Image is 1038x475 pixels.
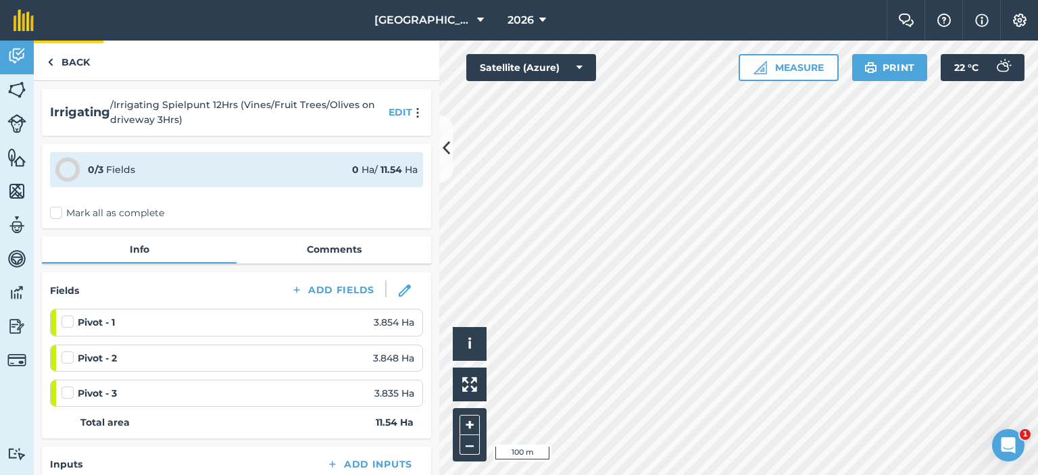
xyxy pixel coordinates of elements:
button: + [460,415,480,435]
button: Add Fields [280,280,385,299]
img: svg+xml;base64,PD94bWwgdmVyc2lvbj0iMS4wIiBlbmNvZGluZz0idXRmLTgiPz4KPCEtLSBHZW5lcmF0b3I6IEFkb2JlIE... [7,215,26,235]
img: svg+xml;base64,PD94bWwgdmVyc2lvbj0iMS4wIiBlbmNvZGluZz0idXRmLTgiPz4KPCEtLSBHZW5lcmF0b3I6IEFkb2JlIE... [7,46,26,66]
img: svg+xml;base64,PHN2ZyB3aWR0aD0iMTgiIGhlaWdodD0iMTgiIHZpZXdCb3g9IjAgMCAxOCAxOCIgZmlsbD0ibm9uZSIgeG... [399,284,411,297]
img: Four arrows, one pointing top left, one top right, one bottom right and the last bottom left [462,377,477,392]
button: Print [852,54,928,81]
h4: Inputs [50,457,82,472]
img: svg+xml;base64,PD94bWwgdmVyc2lvbj0iMS4wIiBlbmNvZGluZz0idXRmLTgiPz4KPCEtLSBHZW5lcmF0b3I6IEFkb2JlIE... [7,316,26,336]
button: 22 °C [941,54,1024,81]
h4: Fields [50,283,79,298]
span: / Irrigating Spielpunt 12Hrs (Vines/Fruit Trees/Olives on driveway 3Hrs) [110,97,383,128]
img: svg+xml;base64,PHN2ZyB4bWxucz0iaHR0cDovL3d3dy53My5vcmcvMjAwMC9zdmciIHdpZHRoPSIxNyIgaGVpZ2h0PSIxNy... [975,12,989,28]
strong: Total area [80,415,130,430]
img: svg+xml;base64,PHN2ZyB4bWxucz0iaHR0cDovL3d3dy53My5vcmcvMjAwMC9zdmciIHdpZHRoPSI5IiBoZWlnaHQ9IjI0Ii... [47,54,53,70]
img: A question mark icon [936,14,952,27]
strong: 11.54 [380,164,402,176]
button: Add Inputs [316,455,423,474]
a: Comments [237,236,431,262]
button: i [453,327,487,361]
strong: Pivot - 3 [78,386,117,401]
div: Fields [88,162,135,177]
img: svg+xml;base64,PHN2ZyB4bWxucz0iaHR0cDovL3d3dy53My5vcmcvMjAwMC9zdmciIHdpZHRoPSI1NiIgaGVpZ2h0PSI2MC... [7,181,26,201]
span: 2026 [508,12,534,28]
img: A cog icon [1012,14,1028,27]
span: 3.835 Ha [374,386,414,401]
button: EDIT [389,105,412,120]
img: svg+xml;base64,PHN2ZyB4bWxucz0iaHR0cDovL3d3dy53My5vcmcvMjAwMC9zdmciIHdpZHRoPSI1NiIgaGVpZ2h0PSI2MC... [7,147,26,168]
span: i [468,335,472,352]
img: svg+xml;base64,PD94bWwgdmVyc2lvbj0iMS4wIiBlbmNvZGluZz0idXRmLTgiPz4KPCEtLSBHZW5lcmF0b3I6IEFkb2JlIE... [7,351,26,370]
img: svg+xml;base64,PD94bWwgdmVyc2lvbj0iMS4wIiBlbmNvZGluZz0idXRmLTgiPz4KPCEtLSBHZW5lcmF0b3I6IEFkb2JlIE... [989,54,1016,81]
img: svg+xml;base64,PD94bWwgdmVyc2lvbj0iMS4wIiBlbmNvZGluZz0idXRmLTgiPz4KPCEtLSBHZW5lcmF0b3I6IEFkb2JlIE... [7,114,26,133]
img: svg+xml;base64,PD94bWwgdmVyc2lvbj0iMS4wIiBlbmNvZGluZz0idXRmLTgiPz4KPCEtLSBHZW5lcmF0b3I6IEFkb2JlIE... [7,447,26,460]
img: Two speech bubbles overlapping with the left bubble in the forefront [898,14,914,27]
span: 22 ° C [954,54,979,81]
span: [GEOGRAPHIC_DATA] [374,12,472,28]
button: Measure [739,54,839,81]
img: svg+xml;base64,PHN2ZyB4bWxucz0iaHR0cDovL3d3dy53My5vcmcvMjAwMC9zdmciIHdpZHRoPSIyMCIgaGVpZ2h0PSIyNC... [410,107,426,118]
strong: 11.54 Ha [376,415,414,430]
strong: Pivot - 1 [78,315,115,330]
strong: 0 / 3 [88,164,103,176]
a: Info [42,236,237,262]
img: svg+xml;base64,PD94bWwgdmVyc2lvbj0iMS4wIiBlbmNvZGluZz0idXRmLTgiPz4KPCEtLSBHZW5lcmF0b3I6IEFkb2JlIE... [7,282,26,303]
strong: Pivot - 2 [78,351,117,366]
label: Mark all as complete [50,206,164,220]
span: 3.848 Ha [373,351,414,366]
img: svg+xml;base64,PHN2ZyB4bWxucz0iaHR0cDovL3d3dy53My5vcmcvMjAwMC9zdmciIHdpZHRoPSIxOSIgaGVpZ2h0PSIyNC... [864,59,877,76]
button: – [460,435,480,455]
iframe: Intercom live chat [992,429,1024,461]
img: svg+xml;base64,PD94bWwgdmVyc2lvbj0iMS4wIiBlbmNvZGluZz0idXRmLTgiPz4KPCEtLSBHZW5lcmF0b3I6IEFkb2JlIE... [7,249,26,269]
img: Ruler icon [753,61,767,74]
span: 3.854 Ha [374,315,414,330]
img: svg+xml;base64,PHN2ZyB4bWxucz0iaHR0cDovL3d3dy53My5vcmcvMjAwMC9zdmciIHdpZHRoPSI1NiIgaGVpZ2h0PSI2MC... [7,80,26,100]
span: 1 [1020,429,1031,440]
div: Ha / Ha [352,162,418,177]
button: Satellite (Azure) [466,54,596,81]
strong: 0 [352,164,359,176]
h2: Irrigating [50,103,110,122]
a: Back [34,41,103,80]
img: fieldmargin Logo [14,9,34,31]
